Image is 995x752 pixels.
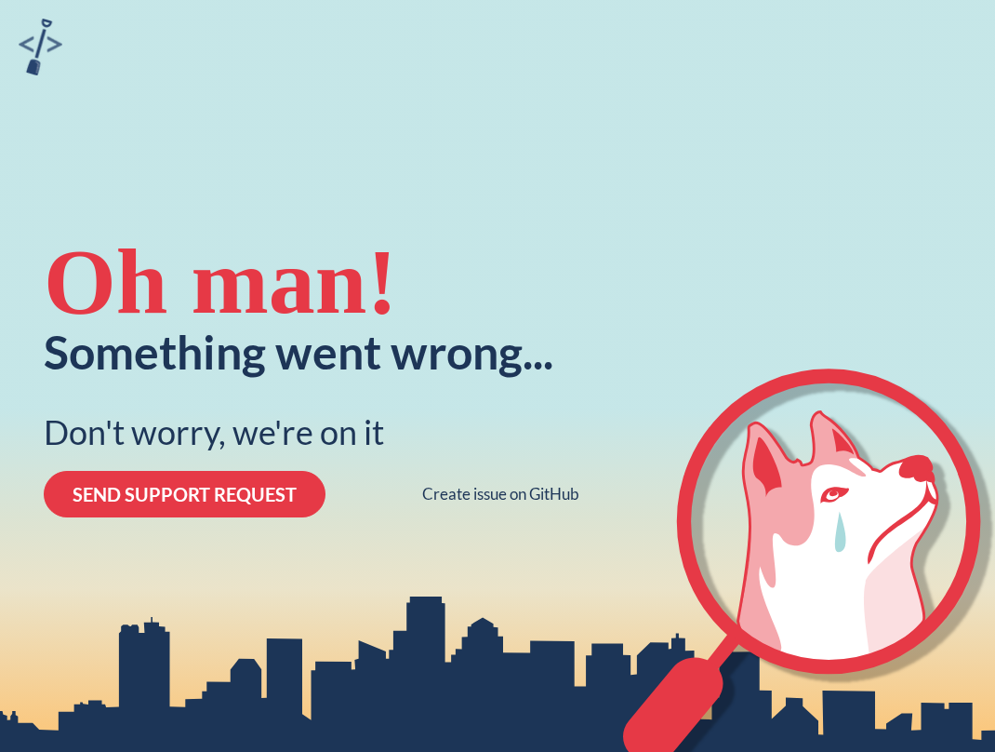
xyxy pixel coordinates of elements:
[44,329,553,375] div: Something went wrong...
[44,412,384,452] div: Don't worry, we're on it
[19,19,62,81] a: sandbox logo
[19,19,62,75] img: sandbox logo
[44,471,325,517] button: SEND SUPPORT REQUEST
[623,369,995,752] svg: crying-husky-2
[422,485,579,504] a: Create issue on GitHub
[44,235,398,329] div: Oh man!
